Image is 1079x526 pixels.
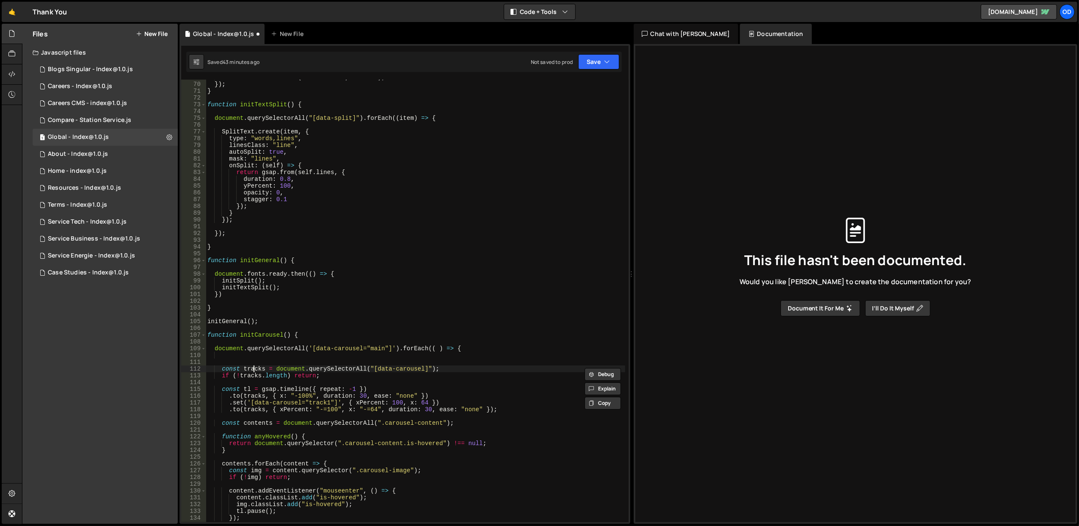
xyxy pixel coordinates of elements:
[33,95,178,112] div: 16150/44848.js
[578,54,619,69] button: Save
[33,7,67,17] div: Thank You
[1060,4,1075,19] a: Od
[33,163,178,180] div: 16150/43401.js
[33,197,178,213] div: 16150/43555.js
[181,508,206,515] div: 133
[181,515,206,521] div: 134
[33,264,178,281] div: 16150/44116.js
[181,365,206,372] div: 112
[271,30,307,38] div: New File
[181,196,206,203] div: 87
[2,2,22,22] a: 🤙
[181,460,206,467] div: 126
[181,149,206,155] div: 80
[181,142,206,149] div: 79
[181,277,206,284] div: 99
[207,58,259,66] div: Saved
[181,474,206,481] div: 128
[33,112,178,129] div: 16150/44840.js
[181,454,206,460] div: 125
[181,399,206,406] div: 117
[865,300,930,316] button: I’ll do it myself
[33,146,178,163] div: 16150/44188.js
[33,230,178,247] div: 16150/43693.js
[181,128,206,135] div: 77
[181,264,206,271] div: 97
[223,58,259,66] div: 43 minutes ago
[181,338,206,345] div: 108
[181,501,206,508] div: 132
[181,291,206,298] div: 101
[33,247,178,264] div: 16150/43762.js
[531,58,573,66] div: Not saved to prod
[181,183,206,189] div: 85
[48,269,129,277] div: Case Studies - Index@1.0.js
[181,345,206,352] div: 109
[181,155,206,162] div: 81
[181,115,206,122] div: 75
[181,440,206,447] div: 123
[504,4,575,19] button: Code + Tools
[40,135,45,141] span: 1
[181,447,206,454] div: 124
[181,379,206,386] div: 114
[48,235,140,243] div: Service Business - Index@1.0.js
[181,203,206,210] div: 88
[181,318,206,325] div: 105
[585,382,621,395] button: Explain
[181,81,206,88] div: 70
[181,162,206,169] div: 82
[33,78,178,95] div: 16150/44830.js
[181,210,206,216] div: 89
[33,129,178,146] div: 16150/43695.js
[181,135,206,142] div: 78
[48,252,135,260] div: Service Energie - Index@1.0.js
[181,216,206,223] div: 90
[181,413,206,420] div: 119
[181,332,206,338] div: 107
[136,30,168,37] button: New File
[181,393,206,399] div: 116
[48,184,121,192] div: Resources - Index@1.0.js
[740,24,811,44] div: Documentation
[181,386,206,393] div: 115
[781,300,860,316] button: Document it for me
[181,101,206,108] div: 73
[181,122,206,128] div: 76
[33,29,48,39] h2: Files
[48,133,109,141] div: Global - Index@1.0.js
[585,397,621,410] button: Copy
[744,253,966,267] span: This file hasn't been documented.
[48,150,108,158] div: About - Index@1.0.js
[48,83,113,90] div: Careers - Index@1.0.js
[181,487,206,494] div: 130
[181,494,206,501] div: 131
[181,433,206,440] div: 122
[48,201,107,209] div: Terms - Index@1.0.js
[33,180,178,197] div: 16150/43656.js
[181,352,206,359] div: 110
[181,271,206,277] div: 98
[181,284,206,291] div: 100
[585,368,621,381] button: Debug
[181,223,206,230] div: 91
[48,66,133,73] div: Blogs Singular - Index@1.0.js
[181,108,206,115] div: 74
[981,4,1057,19] a: [DOMAIN_NAME]
[48,167,107,175] div: Home - index@1.0.js
[181,325,206,332] div: 106
[740,277,971,286] span: Would you like [PERSON_NAME] to create the documentation for you?
[181,244,206,250] div: 94
[181,406,206,413] div: 118
[181,420,206,426] div: 120
[181,176,206,183] div: 84
[48,218,127,226] div: Service Tech - Index@1.0.js
[181,169,206,176] div: 83
[181,94,206,101] div: 72
[22,44,178,61] div: Javascript files
[181,311,206,318] div: 104
[181,467,206,474] div: 127
[33,61,178,78] div: 16150/45011.js
[181,257,206,264] div: 96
